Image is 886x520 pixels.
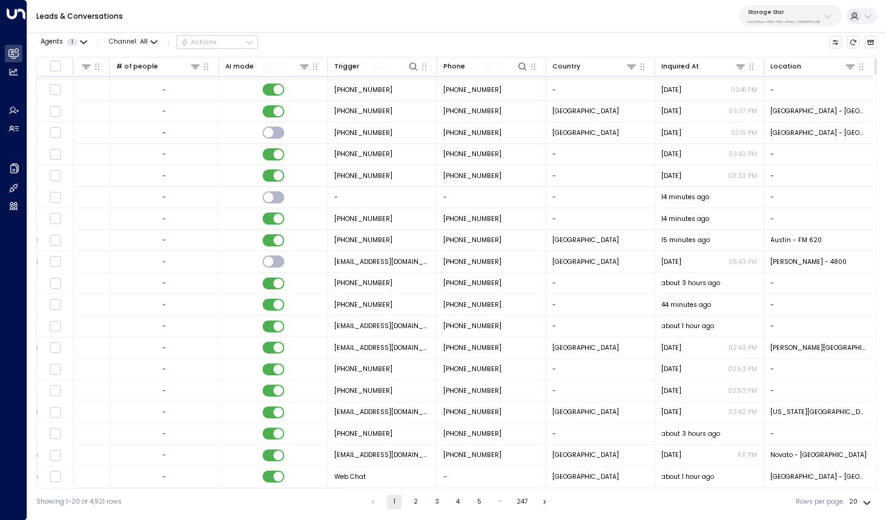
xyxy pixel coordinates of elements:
[764,187,873,208] td: -
[49,127,61,139] span: Toggle select row
[387,495,402,509] button: page 1
[162,235,166,245] div: -
[443,85,501,94] span: +14352434730
[661,214,709,223] span: 14 minutes ago
[661,85,681,94] span: Yesterday
[36,36,90,48] button: Agents1
[49,84,61,96] span: Toggle select row
[770,61,801,72] div: Location
[49,385,61,397] span: Toggle select row
[764,294,873,315] td: -
[49,234,61,246] span: Toggle select row
[334,128,392,137] span: +14352434730
[162,321,166,331] div: -
[764,208,873,229] td: -
[731,128,757,137] p: 07:10 PM
[36,497,122,507] div: Showing 1-20 of 4,921 rows
[180,38,217,47] div: Actions
[493,495,507,509] div: …
[546,273,655,294] td: -
[537,495,552,509] button: Go to next page
[770,107,867,116] span: Grantsville - Main
[225,61,310,72] div: AI mode
[162,472,166,481] div: -
[334,171,392,180] span: +14352434730
[552,128,619,137] span: United States
[49,320,61,332] span: Toggle select row
[764,144,873,165] td: -
[334,386,392,395] span: +17194597298
[731,85,757,94] p: 03:41 PM
[49,213,61,225] span: Toggle select row
[443,429,501,438] span: +14158275777
[443,214,501,223] span: +19797336077
[443,107,501,116] span: +14352434730
[49,105,61,117] span: Toggle select row
[162,214,166,223] div: -
[661,61,699,72] div: Inquired At
[728,386,757,395] p: 02:53 PM
[49,428,61,439] span: Toggle select row
[739,5,841,27] button: Storage Starbc340fee-f559-48fc-84eb-70f3f6817ad8
[49,191,61,203] span: Toggle select row
[443,278,501,288] span: +13855617555
[748,8,820,16] p: Storage Star
[661,150,681,159] span: Jul 27, 2025
[443,235,501,245] span: +19797336077
[764,359,873,380] td: -
[162,171,166,180] div: -
[546,294,655,315] td: -
[770,61,856,72] div: Location
[443,364,501,374] span: +15125765678
[443,450,501,459] span: +14158275777
[764,165,873,186] td: -
[334,321,430,331] span: noreply@storagely.io
[729,343,757,352] p: 02:43 PM
[552,61,637,72] div: Country
[443,150,501,159] span: +14352434730
[864,36,878,49] button: Archived Leads
[334,61,419,72] div: Trigger
[334,278,392,288] span: +13855617555
[49,170,61,182] span: Toggle select row
[334,257,430,266] span: no-reply-facilities@sparefoot.com
[334,364,392,374] span: +15125765678
[661,321,714,331] span: about 1 hour ago
[334,429,392,438] span: +14158275777
[546,165,655,186] td: -
[661,407,681,416] span: Yesterday
[729,107,757,116] p: 03:37 PM
[105,36,161,48] button: Channel:All
[162,386,166,395] div: -
[514,495,531,509] button: Go to page 247
[552,343,619,352] span: United States
[162,257,166,266] div: -
[661,450,681,459] span: Aug 08, 2025
[334,343,430,352] span: no-reply-facilities@sparefoot.com
[162,107,166,116] div: -
[162,429,166,438] div: -
[661,193,709,202] span: 14 minutes ago
[770,343,867,352] span: Austin - Waters Park
[443,61,465,72] div: Phone
[49,60,61,71] span: Toggle select all
[176,35,258,50] div: Button group with a nested menu
[49,471,61,482] span: Toggle select row
[49,277,61,289] span: Toggle select row
[36,11,123,21] a: Leads & Conversations
[546,79,655,100] td: -
[162,85,166,94] div: -
[552,407,619,416] span: United States
[334,61,359,72] div: Trigger
[334,107,392,116] span: +14352434730
[443,300,501,309] span: +13038027970
[764,273,873,294] td: -
[552,61,580,72] div: Country
[116,61,158,72] div: # of people
[770,235,822,245] span: Austin - FM 620
[661,171,681,180] span: Jul 15, 2025
[546,359,655,380] td: -
[770,407,867,416] span: Colorado Springs - Aerotech
[365,495,552,509] nav: pagination navigation
[764,79,873,100] td: -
